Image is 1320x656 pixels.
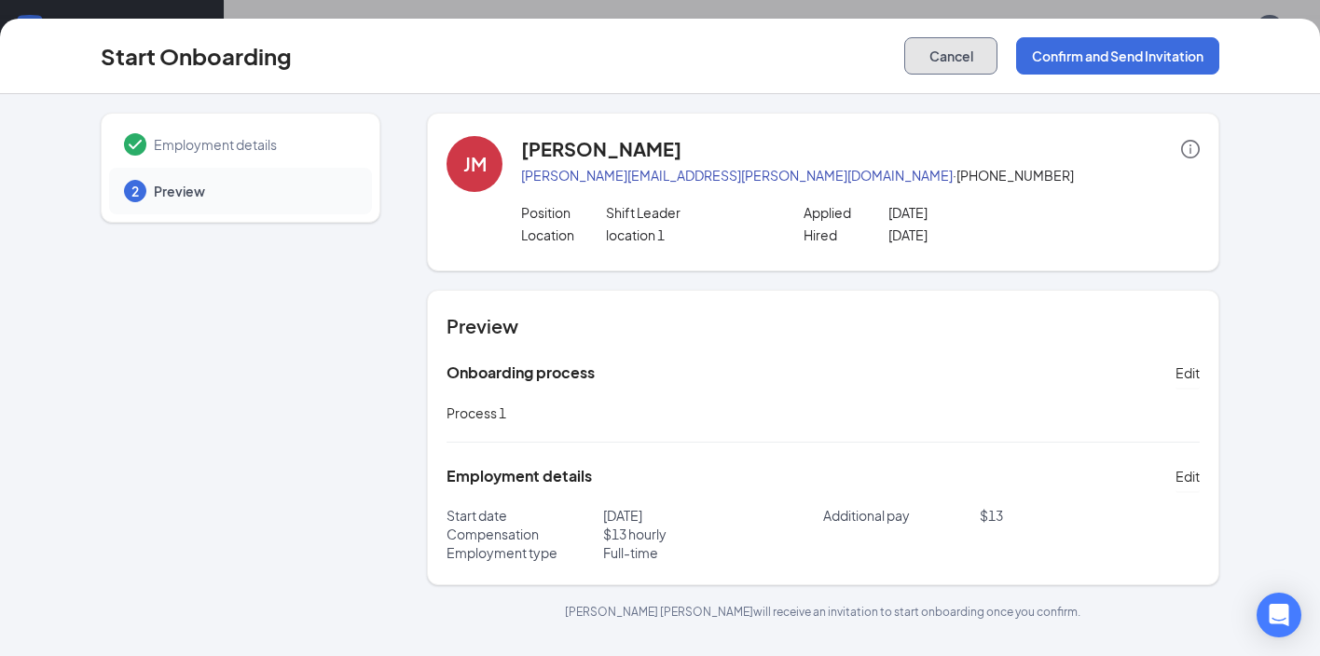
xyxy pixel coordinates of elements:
h4: [PERSON_NAME] [521,136,681,162]
p: [DATE] [888,203,1058,222]
h3: Start Onboarding [101,40,292,72]
p: $ 13 [980,506,1200,525]
h5: Employment details [447,466,592,486]
div: JM [463,151,487,177]
p: [DATE] [888,225,1058,244]
div: Open Intercom Messenger [1257,593,1301,637]
span: Preview [154,182,353,200]
p: Position [521,203,606,222]
p: [DATE] [603,506,823,525]
p: Additional pay [823,506,980,525]
p: $ 13 hourly [603,525,823,543]
p: Shift Leader [606,203,776,222]
p: Start date [447,506,603,525]
svg: Checkmark [124,133,146,156]
button: Edit [1176,358,1200,388]
button: Confirm and Send Invitation [1016,37,1219,75]
p: [PERSON_NAME] [PERSON_NAME] will receive an invitation to start onboarding once you confirm. [427,604,1219,620]
span: Edit [1176,363,1200,382]
a: [PERSON_NAME][EMAIL_ADDRESS][PERSON_NAME][DOMAIN_NAME] [521,167,953,184]
p: Full-time [603,543,823,562]
p: Hired [804,225,888,244]
p: · [PHONE_NUMBER] [521,166,1200,184]
span: Edit [1176,467,1200,485]
p: Location [521,225,606,244]
p: location 1 [606,225,776,244]
button: Cancel [904,37,997,75]
h4: Preview [447,313,1200,339]
span: Employment details [154,135,353,154]
p: Applied [804,203,888,222]
p: Compensation [447,525,603,543]
button: Edit [1176,461,1200,491]
span: Process 1 [447,404,506,421]
h5: Onboarding process [447,362,595,383]
span: 2 [131,182,139,200]
p: Employment type [447,543,603,562]
span: info-circle [1181,140,1200,158]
